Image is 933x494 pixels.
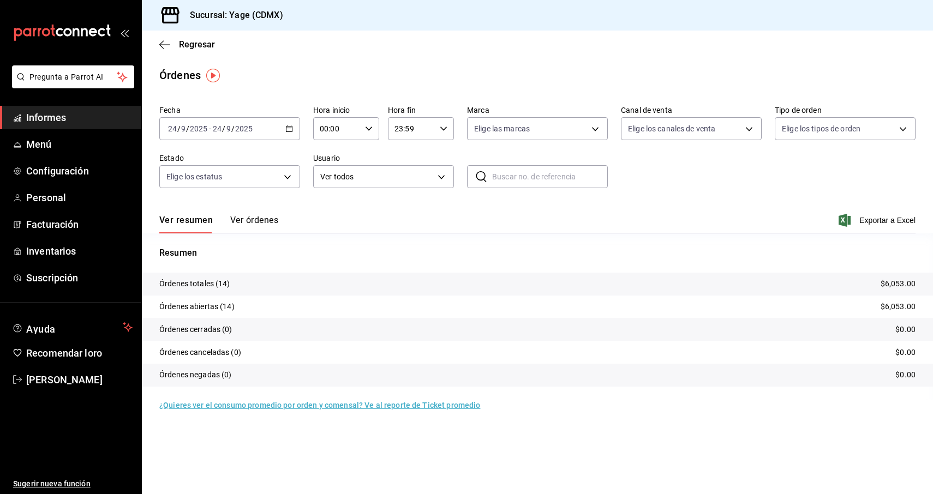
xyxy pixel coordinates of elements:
font: Elige los tipos de orden [782,124,860,133]
font: Órdenes [159,69,201,82]
a: Pregunta a Parrot AI [8,79,134,91]
input: Buscar no. de referencia [492,166,608,188]
font: Elige los canales de venta [628,124,715,133]
input: -- [226,124,231,133]
font: Sucursal: Yage (CDMX) [190,10,283,20]
font: Fecha [159,106,181,115]
button: abrir_cajón_menú [120,28,129,37]
font: Configuración [26,165,89,177]
font: Elige los estatus [166,172,222,181]
font: Ver órdenes [230,215,278,225]
font: Hora fin [388,106,416,115]
font: Regresar [179,39,215,50]
input: ---- [189,124,208,133]
font: Informes [26,112,66,123]
font: Ver todos [320,172,354,181]
font: / [222,124,225,133]
font: Usuario [313,154,340,162]
font: Resumen [159,248,197,258]
font: Órdenes totales (14) [159,279,230,288]
font: / [186,124,189,133]
font: Menú [26,138,52,150]
font: Ver resumen [159,215,213,225]
input: -- [212,124,222,133]
font: Elige las marcas [474,124,530,133]
font: Inventarios [26,245,76,257]
font: Recomendar loro [26,347,102,359]
font: $0.00 [895,370,916,379]
font: Estado [159,154,184,162]
font: Órdenes canceladas (0) [159,348,241,357]
input: ---- [235,124,253,133]
font: [PERSON_NAME] [26,374,103,385]
font: $6,053.00 [881,302,916,311]
font: Suscripción [26,272,78,284]
div: pestañas de navegación [159,214,278,233]
font: Tipo de orden [775,106,822,115]
input: -- [168,124,177,133]
font: Pregunta a Parrot AI [29,73,104,81]
font: ¿Quieres ver el consumo promedio por orden y comensal? Ve al reporte de Ticket promedio [159,401,480,409]
button: Exportar a Excel [841,214,916,227]
font: - [209,124,211,133]
font: Sugerir nueva función [13,479,91,488]
input: -- [181,124,186,133]
button: Regresar [159,39,215,50]
font: / [177,124,181,133]
font: $6,053.00 [881,279,916,288]
button: Pregunta a Parrot AI [12,65,134,88]
font: Canal de venta [621,106,672,115]
font: Marca [467,106,489,115]
font: Órdenes cerradas (0) [159,325,232,334]
font: Órdenes negadas (0) [159,370,232,379]
font: Hora inicio [313,106,350,115]
font: / [231,124,235,133]
font: Ayuda [26,323,56,335]
font: Facturación [26,219,79,230]
img: Marcador de información sobre herramientas [206,69,220,82]
font: Órdenes abiertas (14) [159,302,235,311]
font: $0.00 [895,325,916,334]
font: $0.00 [895,348,916,357]
font: Personal [26,192,66,203]
font: Exportar a Excel [859,216,916,225]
